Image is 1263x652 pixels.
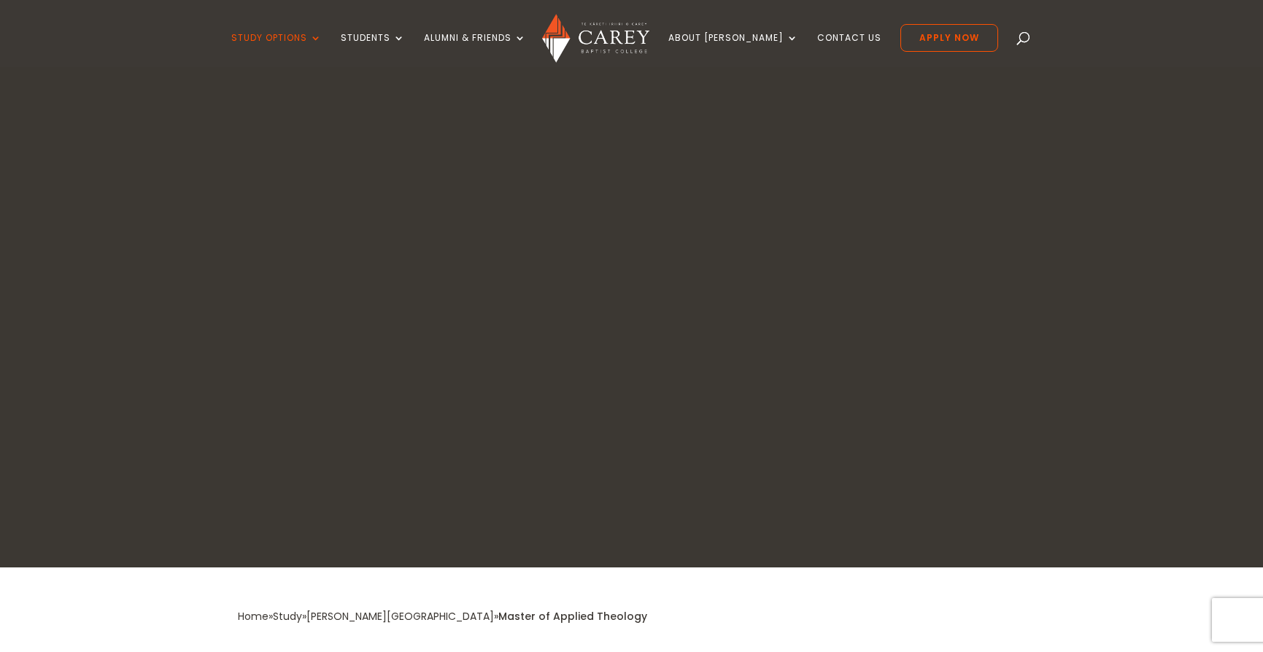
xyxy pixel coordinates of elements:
[900,24,998,52] a: Apply Now
[273,609,302,624] a: Study
[231,33,322,67] a: Study Options
[424,33,526,67] a: Alumni & Friends
[668,33,798,67] a: About [PERSON_NAME]
[341,33,405,67] a: Students
[238,609,647,624] span: » » »
[817,33,881,67] a: Contact Us
[542,14,649,63] img: Carey Baptist College
[238,609,269,624] a: Home
[306,609,494,624] a: [PERSON_NAME][GEOGRAPHIC_DATA]
[498,609,647,624] span: Master of Applied Theology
